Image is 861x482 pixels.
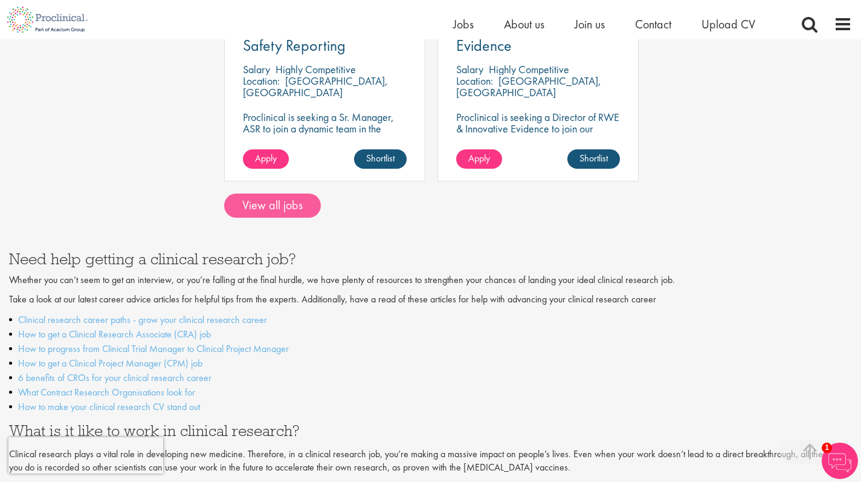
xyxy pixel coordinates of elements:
a: Contact [635,16,671,32]
a: How to progress from Clinical Trial Manager to Clinical Project Manager [18,342,289,355]
iframe: reCAPTCHA [8,437,163,474]
span: Salary [243,62,270,76]
a: How to get a Clinical Project Manager (CPM) job [18,357,202,370]
p: Take a look at our latest career advice articles for helpful tips from the experts. Additionally,... [9,293,852,307]
span: Location: [243,74,280,88]
span: Salary [456,62,483,76]
a: View all jobs [224,194,321,218]
span: Apply [468,152,490,164]
a: How to get a Clinical Research Associate (CRA) job [18,328,211,340]
p: Proclinical is seeking a Sr. Manager, ASR to join a dynamic team in the oncology and pharmaceutic... [243,111,407,146]
a: 6 benefits of CROs for your clinical research career [18,371,211,384]
img: Chatbot [822,443,858,479]
a: Join us [575,16,605,32]
p: Proclinical is seeking a Director of RWE & Innovative Evidence to join our client's team in [GEOG... [456,111,620,157]
p: Highly Competitive [489,62,569,76]
a: Jobs [453,16,474,32]
a: Clinical research career paths - grow your clinical research career [18,313,267,326]
span: Location: [456,74,493,88]
p: Highly Competitive [276,62,356,76]
p: [GEOGRAPHIC_DATA], [GEOGRAPHIC_DATA] [456,74,601,99]
a: Shortlist [567,149,620,169]
a: Shortlist [354,149,407,169]
a: Apply [243,149,289,169]
a: How to make your clinical research CV stand out [18,400,200,413]
a: Apply [456,149,502,169]
p: Whether you can’t seem to get an interview, or you’re falling at the final hurdle, we have plenty... [9,273,852,287]
a: What Contract Research Organisations look for [18,386,195,399]
a: Upload CV [701,16,755,32]
p: [GEOGRAPHIC_DATA], [GEOGRAPHIC_DATA] [243,74,388,99]
a: About us [504,16,544,32]
h3: Need help getting a clinical research job? [9,251,852,267]
span: 1 [822,443,832,453]
span: Apply [255,152,277,164]
a: Sr. Manager, Aggregate Safety Reporting [243,23,407,53]
a: Director RWE & Innovative Evidence [456,23,620,53]
p: Clinical research plays a vital role in developing new medicine. Therefore, in a clinical researc... [9,448,852,475]
span: What is it like to work in clinical research? [9,420,300,440]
